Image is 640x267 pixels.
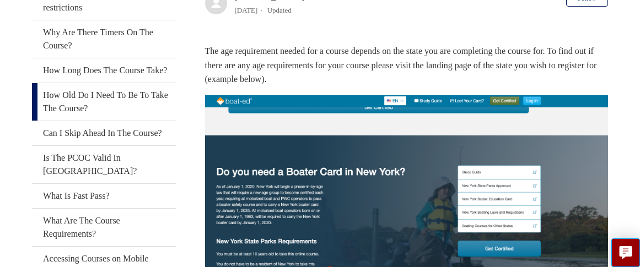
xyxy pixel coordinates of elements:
time: 05/14/2024, 15:09 [235,6,258,14]
button: Live chat [611,238,640,267]
li: Updated [267,6,292,14]
a: Why Are There Timers On The Course? [32,20,176,58]
a: Is The PCOC Valid In [GEOGRAPHIC_DATA]? [32,146,176,183]
a: Can I Skip Ahead In The Course? [32,121,176,145]
a: How Old Do I Need To Be To Take The Course? [32,83,176,121]
a: How Long Does The Course Take? [32,58,176,83]
a: What Are The Course Requirements? [32,209,176,246]
p: The age requirement needed for a course depends on the state you are completing the course for. T... [205,44,608,86]
a: What Is Fast Pass? [32,184,176,208]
